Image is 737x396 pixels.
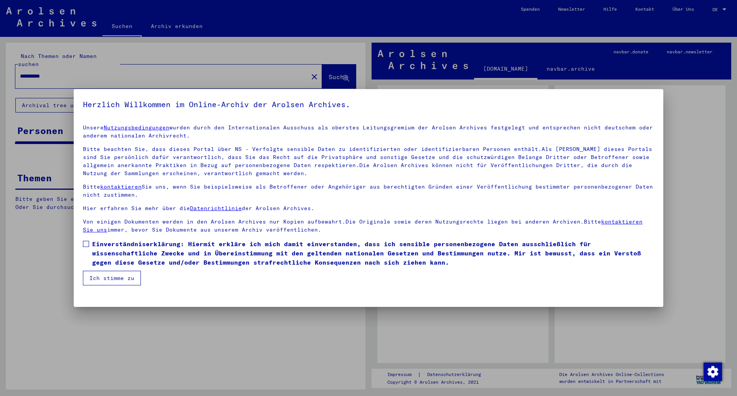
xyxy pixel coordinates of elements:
[83,145,654,177] p: Bitte beachten Sie, dass dieses Portal über NS - Verfolgte sensible Daten zu identifizierten oder...
[83,271,141,285] button: Ich stimme zu
[83,204,654,212] p: Hier erfahren Sie mehr über die der Arolsen Archives.
[100,183,142,190] a: kontaktieren
[83,218,643,233] a: kontaktieren Sie uns
[92,239,654,267] span: Einverständniserklärung: Hiermit erkläre ich mich damit einverstanden, dass ich sensible personen...
[83,124,654,140] p: Unsere wurden durch den Internationalen Ausschuss als oberstes Leitungsgremium der Arolsen Archiv...
[704,363,722,381] img: Zustimmung ändern
[83,183,654,199] p: Bitte Sie uns, wenn Sie beispielsweise als Betroffener oder Angehöriger aus berechtigten Gründen ...
[190,205,242,212] a: Datenrichtlinie
[83,218,654,234] p: Von einigen Dokumenten werden in den Arolsen Archives nur Kopien aufbewahrt.Die Originale sowie d...
[104,124,169,131] a: Nutzungsbedingungen
[83,98,654,111] h5: Herzlich Willkommen im Online-Archiv der Arolsen Archives.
